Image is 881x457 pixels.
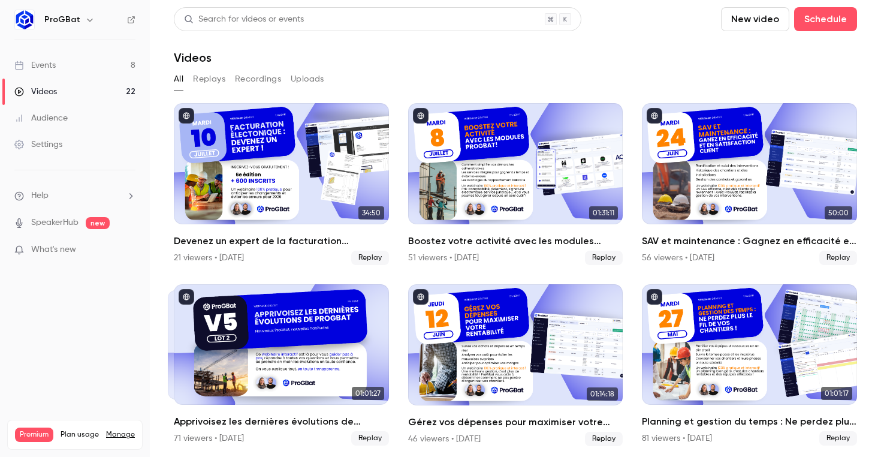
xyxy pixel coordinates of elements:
div: Events [14,59,56,71]
div: Audience [14,112,68,124]
span: Replay [585,251,623,265]
span: Replay [819,251,857,265]
h6: ProGBat [44,14,80,26]
span: 01:01:27 [352,387,384,400]
h2: Planning et gestion du temps : Ne perdez plus le fil de vos chantiers ! [642,414,857,429]
span: 50:00 [825,206,852,220]
div: 71 viewers • [DATE] [174,432,244,444]
li: Boostez votre activité avec les modules ProGBat ! [408,103,623,265]
button: published [413,108,429,124]
h2: Devenez un expert de la facturation électronique 🚀 [174,234,389,248]
h2: Gérez vos dépenses pour maximiser votre rentabilité [408,415,623,429]
span: Help [31,190,49,202]
span: new [86,217,110,229]
span: Replay [585,432,623,446]
section: Videos [174,7,857,450]
h2: Apprivoisez les dernières évolutions de ProGBat [174,414,389,429]
a: 01:31:11Boostez votre activité avec les modules ProGBat !51 viewers • [DATE]Replay [408,103,623,265]
div: 81 viewers • [DATE] [642,432,712,444]
li: Devenez un expert de la facturation électronique 🚀 [174,103,389,265]
h2: SAV et maintenance : Gagnez en efficacité et en satisfaction client [642,234,857,248]
div: Search for videos or events [184,13,304,26]
button: published [647,289,662,305]
span: 34:50 [358,206,384,220]
button: published [179,289,194,305]
span: 01:01:17 [821,387,852,400]
button: published [179,108,194,124]
span: Plan usage [61,430,99,440]
button: New video [721,7,789,31]
div: 21 viewers • [DATE] [174,252,244,264]
span: Replay [351,431,389,446]
span: 01:14:18 [587,387,618,401]
button: All [174,70,183,89]
div: Videos [14,86,57,98]
li: SAV et maintenance : Gagnez en efficacité et en satisfaction client [642,103,857,265]
span: Replay [819,431,857,446]
button: Uploads [291,70,324,89]
li: Apprivoisez les dernières évolutions de ProGBat [174,284,389,446]
h2: Boostez votre activité avec les modules ProGBat ! [408,234,623,248]
a: Manage [106,430,135,440]
button: Replays [193,70,225,89]
div: Settings [14,139,62,151]
img: ProGBat [15,10,34,29]
h1: Videos [174,50,212,65]
li: Gérez vos dépenses pour maximiser votre rentabilité [408,284,623,446]
a: 34:50Devenez un expert de la facturation électronique 🚀21 viewers • [DATE]Replay [174,103,389,265]
button: Schedule [794,7,857,31]
a: 01:14:18Gérez vos dépenses pour maximiser votre rentabilité46 viewers • [DATE]Replay [408,284,623,446]
li: Planning et gestion du temps : Ne perdez plus le fil de vos chantiers ! [642,284,857,446]
a: 01:01:2701:01:27Apprivoisez les dernières évolutions de ProGBat71 viewers • [DATE]Replay [174,284,389,446]
div: 46 viewers • [DATE] [408,433,481,445]
a: SpeakerHub [31,217,79,229]
div: 56 viewers • [DATE] [642,252,714,264]
div: 51 viewers • [DATE] [408,252,479,264]
a: 50:00SAV et maintenance : Gagnez en efficacité et en satisfaction client56 viewers • [DATE]Replay [642,103,857,265]
a: 01:01:17Planning et gestion du temps : Ne perdez plus le fil de vos chantiers !81 viewers • [DATE... [642,284,857,446]
button: published [413,289,429,305]
span: 01:31:11 [589,206,618,220]
span: Replay [351,251,389,265]
li: help-dropdown-opener [14,190,135,202]
button: Recordings [235,70,281,89]
span: Premium [15,428,53,442]
span: What's new [31,243,76,256]
button: published [647,108,662,124]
